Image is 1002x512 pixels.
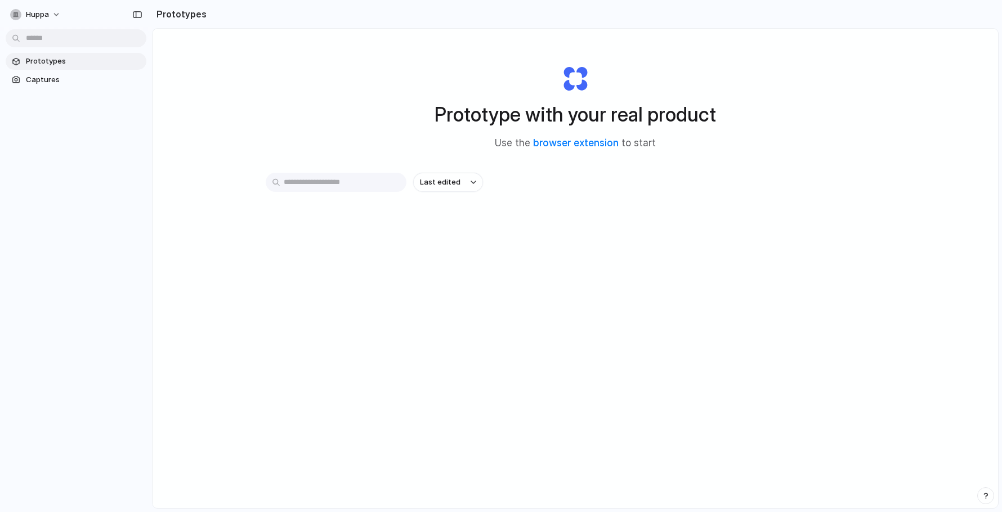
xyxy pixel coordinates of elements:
[420,177,460,188] span: Last edited
[6,53,146,70] a: Prototypes
[26,74,142,86] span: Captures
[26,56,142,67] span: Prototypes
[152,7,207,21] h2: Prototypes
[413,173,483,192] button: Last edited
[435,100,716,129] h1: Prototype with your real product
[533,137,619,149] a: browser extension
[495,136,656,151] span: Use the to start
[26,9,49,20] span: Huppa
[6,6,66,24] button: Huppa
[6,71,146,88] a: Captures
